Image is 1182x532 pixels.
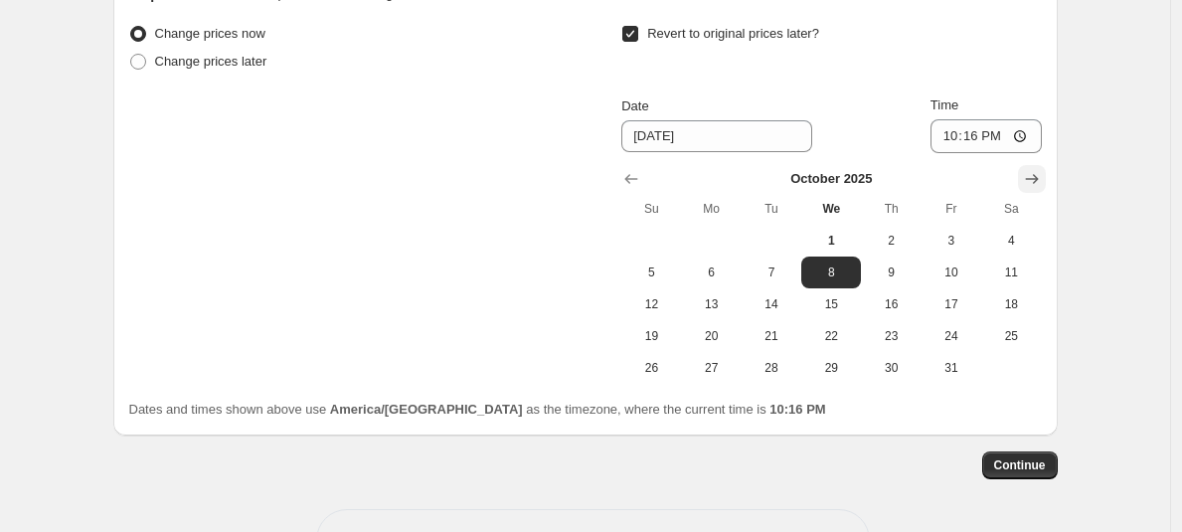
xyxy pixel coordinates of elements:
[809,296,853,312] span: 15
[922,193,981,225] th: Friday
[929,201,973,217] span: Fr
[989,328,1033,344] span: 25
[621,193,681,225] th: Sunday
[690,360,734,376] span: 27
[682,320,742,352] button: Monday October 20 2025
[981,257,1041,288] button: Saturday October 11 2025
[801,288,861,320] button: Wednesday October 15 2025
[742,320,801,352] button: Tuesday October 21 2025
[861,288,921,320] button: Thursday October 16 2025
[682,193,742,225] th: Monday
[750,201,793,217] span: Tu
[330,402,523,417] b: America/[GEOGRAPHIC_DATA]
[621,352,681,384] button: Sunday October 26 2025
[629,328,673,344] span: 19
[922,288,981,320] button: Friday October 17 2025
[869,360,913,376] span: 30
[801,225,861,257] button: Today Wednesday October 1 2025
[621,288,681,320] button: Sunday October 12 2025
[629,296,673,312] span: 12
[682,352,742,384] button: Monday October 27 2025
[861,193,921,225] th: Thursday
[922,257,981,288] button: Friday October 10 2025
[682,288,742,320] button: Monday October 13 2025
[982,451,1058,479] button: Continue
[930,97,958,112] span: Time
[929,233,973,249] span: 3
[981,225,1041,257] button: Saturday October 4 2025
[629,201,673,217] span: Su
[690,296,734,312] span: 13
[930,119,1042,153] input: 12:00
[869,233,913,249] span: 2
[629,360,673,376] span: 26
[929,360,973,376] span: 31
[742,257,801,288] button: Tuesday October 7 2025
[869,265,913,280] span: 9
[809,201,853,217] span: We
[989,233,1033,249] span: 4
[861,320,921,352] button: Thursday October 23 2025
[981,193,1041,225] th: Saturday
[861,352,921,384] button: Thursday October 30 2025
[989,201,1033,217] span: Sa
[809,265,853,280] span: 8
[801,352,861,384] button: Wednesday October 29 2025
[981,288,1041,320] button: Saturday October 18 2025
[861,225,921,257] button: Thursday October 2 2025
[861,257,921,288] button: Thursday October 9 2025
[809,360,853,376] span: 29
[682,257,742,288] button: Monday October 6 2025
[994,457,1046,473] span: Continue
[129,402,826,417] span: Dates and times shown above use as the timezone, where the current time is
[809,233,853,249] span: 1
[742,288,801,320] button: Tuesday October 14 2025
[690,265,734,280] span: 6
[621,320,681,352] button: Sunday October 19 2025
[690,201,734,217] span: Mo
[155,26,265,41] span: Change prices now
[750,265,793,280] span: 7
[989,265,1033,280] span: 11
[922,352,981,384] button: Friday October 31 2025
[1018,165,1046,193] button: Show next month, November 2025
[750,328,793,344] span: 21
[742,193,801,225] th: Tuesday
[801,257,861,288] button: Wednesday October 8 2025
[629,265,673,280] span: 5
[690,328,734,344] span: 20
[621,98,648,113] span: Date
[981,320,1041,352] button: Saturday October 25 2025
[621,257,681,288] button: Sunday October 5 2025
[869,201,913,217] span: Th
[801,193,861,225] th: Wednesday
[801,320,861,352] button: Wednesday October 22 2025
[989,296,1033,312] span: 18
[922,320,981,352] button: Friday October 24 2025
[809,328,853,344] span: 22
[929,296,973,312] span: 17
[769,402,825,417] b: 10:16 PM
[750,360,793,376] span: 28
[869,328,913,344] span: 23
[750,296,793,312] span: 14
[621,120,812,152] input: 10/1/2025
[929,265,973,280] span: 10
[155,54,267,69] span: Change prices later
[647,26,819,41] span: Revert to original prices later?
[617,165,645,193] button: Show previous month, September 2025
[922,225,981,257] button: Friday October 3 2025
[742,352,801,384] button: Tuesday October 28 2025
[929,328,973,344] span: 24
[869,296,913,312] span: 16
